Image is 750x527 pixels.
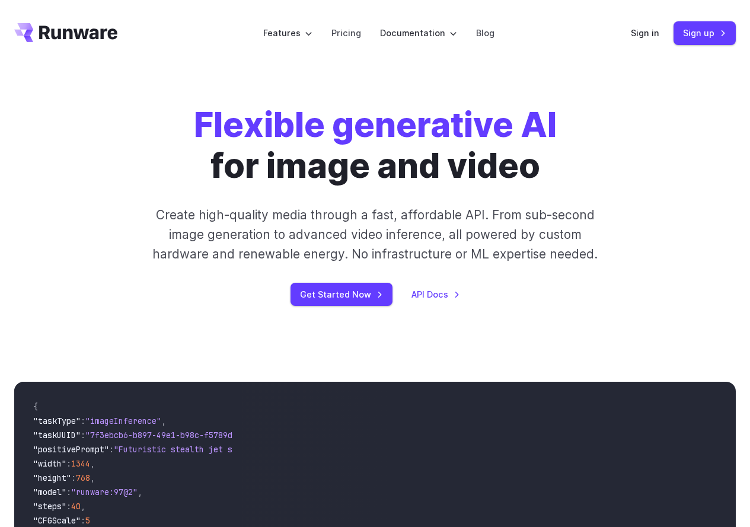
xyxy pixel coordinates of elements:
span: "model" [33,487,66,497]
span: "taskType" [33,416,81,426]
span: : [81,430,85,440]
a: Go to / [14,23,117,42]
span: , [90,472,95,483]
span: "taskUUID" [33,430,81,440]
a: Sign up [674,21,736,44]
span: { [33,401,38,412]
span: : [81,515,85,526]
span: 5 [85,515,90,526]
span: "runware:97@2" [71,487,138,497]
a: Sign in [631,26,659,40]
span: , [161,416,166,426]
span: : [66,458,71,469]
a: Get Started Now [291,283,392,306]
h1: for image and video [194,104,557,186]
a: Blog [476,26,494,40]
span: : [66,487,71,497]
label: Documentation [380,26,457,40]
span: : [66,501,71,512]
span: 1344 [71,458,90,469]
span: : [109,444,114,455]
a: API Docs [411,288,460,301]
span: , [81,501,85,512]
strong: Flexible generative AI [194,104,557,145]
span: 40 [71,501,81,512]
span: : [81,416,85,426]
span: "7f3ebcb6-b897-49e1-b98c-f5789d2d40d7" [85,430,266,440]
label: Features [263,26,312,40]
span: "positivePrompt" [33,444,109,455]
span: "CFGScale" [33,515,81,526]
span: "imageInference" [85,416,161,426]
span: , [90,458,95,469]
span: "height" [33,472,71,483]
span: : [71,472,76,483]
span: "width" [33,458,66,469]
span: "Futuristic stealth jet streaking through a neon-lit cityscape with glowing purple exhaust" [114,444,545,455]
p: Create high-quality media through a fast, affordable API. From sub-second image generation to adv... [144,205,606,264]
span: , [138,487,142,497]
span: 768 [76,472,90,483]
span: "steps" [33,501,66,512]
a: Pricing [331,26,361,40]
